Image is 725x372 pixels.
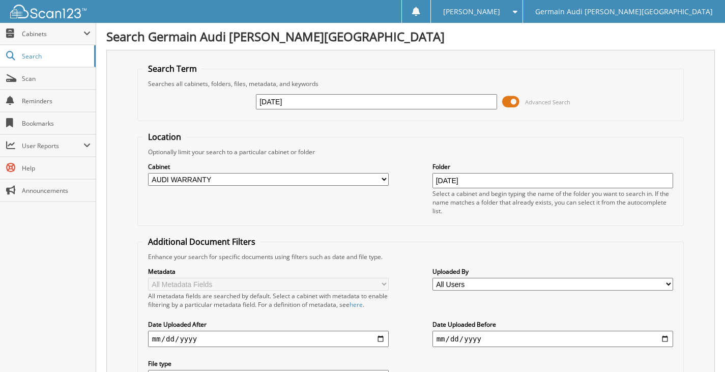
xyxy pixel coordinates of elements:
[22,52,89,61] span: Search
[22,164,91,173] span: Help
[143,252,678,261] div: Enhance your search for specific documents using filters such as date and file type.
[22,30,83,38] span: Cabinets
[22,74,91,83] span: Scan
[148,292,389,309] div: All metadata fields are searched by default. Select a cabinet with metadata to enable filtering b...
[432,189,674,215] div: Select a cabinet and begin typing the name of the folder you want to search in. If the name match...
[535,9,713,15] span: Germain Audi [PERSON_NAME][GEOGRAPHIC_DATA]
[148,331,389,347] input: start
[22,186,91,195] span: Announcements
[432,331,674,347] input: end
[143,79,678,88] div: Searches all cabinets, folders, files, metadata, and keywords
[22,119,91,128] span: Bookmarks
[432,162,674,171] label: Folder
[148,320,389,329] label: Date Uploaded After
[22,97,91,105] span: Reminders
[22,141,83,150] span: User Reports
[10,5,86,18] img: scan123-logo-white.svg
[148,267,389,276] label: Metadata
[143,131,186,142] legend: Location
[143,63,202,74] legend: Search Term
[148,359,389,368] label: File type
[143,148,678,156] div: Optionally limit your search to a particular cabinet or folder
[106,28,715,45] h1: Search Germain Audi [PERSON_NAME][GEOGRAPHIC_DATA]
[443,9,500,15] span: [PERSON_NAME]
[432,267,674,276] label: Uploaded By
[432,320,674,329] label: Date Uploaded Before
[350,300,363,309] a: here
[525,98,570,106] span: Advanced Search
[148,162,389,171] label: Cabinet
[143,236,260,247] legend: Additional Document Filters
